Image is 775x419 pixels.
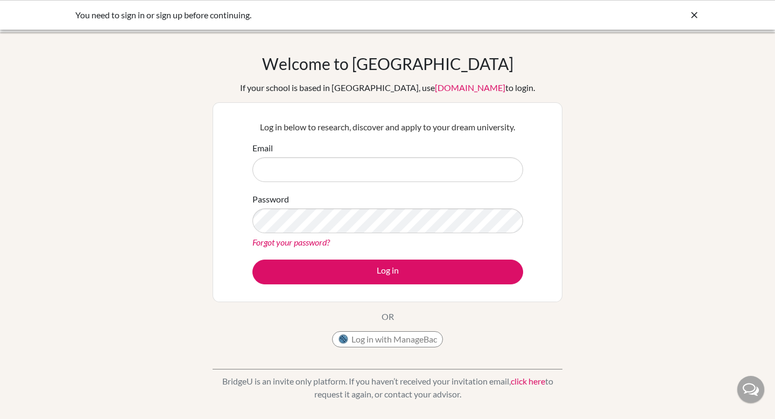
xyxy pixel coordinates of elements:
[382,310,394,323] p: OR
[511,376,545,386] a: click here
[435,82,505,93] a: [DOMAIN_NAME]
[240,81,535,94] div: If your school is based in [GEOGRAPHIC_DATA], use to login.
[252,121,523,134] p: Log in below to research, discover and apply to your dream university.
[252,237,330,247] a: Forgot your password?
[332,331,443,347] button: Log in with ManageBac
[252,142,273,155] label: Email
[213,375,562,401] p: BridgeU is an invite only platform. If you haven’t received your invitation email, to request it ...
[252,193,289,206] label: Password
[262,54,513,73] h1: Welcome to [GEOGRAPHIC_DATA]
[252,260,523,284] button: Log in
[25,8,47,17] span: Help
[75,9,538,22] div: You need to sign in or sign up before continuing.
